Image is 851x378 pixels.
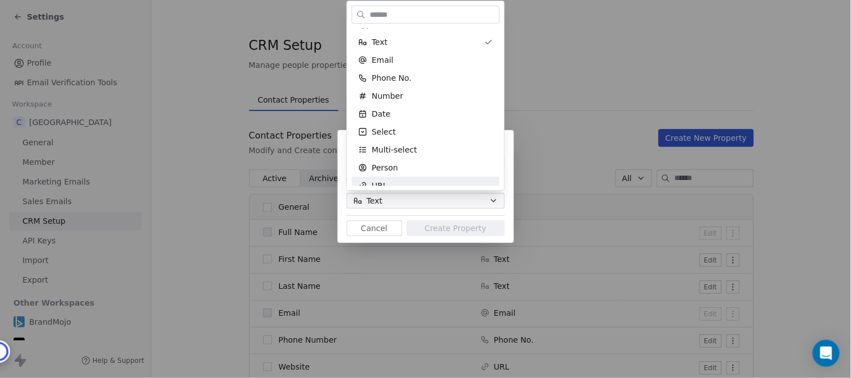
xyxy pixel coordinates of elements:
span: Multi-select [372,144,417,155]
span: Text [372,36,388,48]
span: Date [372,108,390,119]
span: Person [372,162,398,173]
div: Suggestions [352,15,500,248]
span: Phone No. [372,72,412,84]
span: Type [358,19,376,30]
span: Email [372,54,394,66]
span: Number [372,90,403,102]
span: Select [372,126,396,137]
span: URL [372,180,388,191]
